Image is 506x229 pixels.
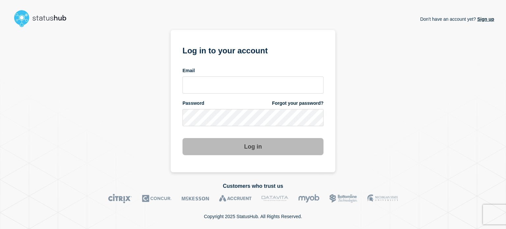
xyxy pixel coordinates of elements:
p: Don't have an account yet? [420,11,494,27]
img: MSU logo [367,194,398,203]
span: Password [183,100,204,106]
a: Forgot your password? [272,100,323,106]
h1: Log in to your account [183,44,323,56]
input: email input [183,76,323,94]
img: Citrix logo [108,194,132,203]
input: password input [183,109,323,126]
img: DataVita logo [262,194,288,203]
img: McKesson logo [182,194,209,203]
img: Concur logo [142,194,172,203]
a: Sign up [476,16,494,22]
span: Email [183,68,195,74]
img: Accruent logo [219,194,252,203]
button: Log in [183,138,323,155]
h2: Customers who trust us [12,183,494,189]
p: Copyright 2025 StatusHub. All Rights Reserved. [204,214,302,219]
img: StatusHub logo [12,8,74,29]
img: Bottomline logo [329,194,357,203]
img: myob logo [298,194,320,203]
